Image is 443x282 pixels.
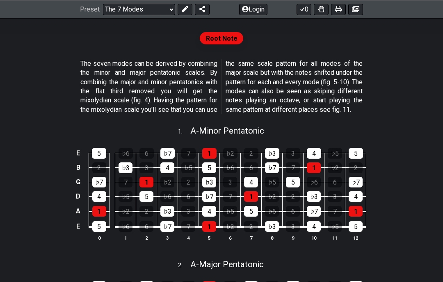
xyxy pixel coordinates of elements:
div: ♭7 [160,148,175,159]
button: Print [331,3,346,15]
select: Preset [103,3,175,15]
th: 1 [115,233,136,242]
div: 5 [244,206,258,217]
div: ♭6 [265,206,279,217]
div: 4 [307,221,321,232]
div: ♭5 [119,191,132,202]
div: 5 [349,221,363,232]
div: ♭3 [265,148,279,159]
div: ♭2 [160,177,174,187]
div: 4 [92,191,106,202]
th: 6 [220,233,241,242]
th: 2 [136,233,157,242]
div: ♭6 [160,191,174,202]
div: 7 [181,148,196,159]
div: 2 [286,191,300,202]
div: 4 [244,177,258,187]
td: E [73,146,83,160]
th: 3 [157,233,178,242]
div: 3 [286,148,300,159]
span: Preset [80,5,100,13]
div: 7 [328,206,342,217]
div: 1 [307,162,321,173]
span: Root Note [206,32,237,44]
div: ♭6 [119,221,132,232]
div: 7 [181,221,195,232]
p: The seven modes can be derived by combining the minor and major pentatonic scales. By combinig th... [80,59,363,114]
button: Create image [348,3,363,15]
div: 3 [286,221,300,232]
div: 4 [307,148,321,159]
button: Edit Preset [178,3,192,15]
div: 4 [202,206,216,217]
div: 1 [202,148,217,159]
div: ♭7 [202,191,216,202]
div: 2 [92,162,106,173]
div: ♭5 [328,148,342,159]
div: 2 [181,177,195,187]
div: 1 [349,206,363,217]
span: 2 . [178,261,190,270]
div: 6 [181,191,195,202]
div: ♭7 [160,221,174,232]
div: ♭5 [328,221,342,232]
div: 1 [202,221,216,232]
div: ♭5 [265,177,279,187]
div: ♭5 [223,206,237,217]
span: A - Minor Pentatonic [190,126,264,136]
div: ♭7 [92,177,106,187]
th: 9 [283,233,304,242]
div: 5 [202,162,216,173]
div: 6 [139,221,153,232]
div: 2 [244,221,258,232]
div: ♭7 [265,162,279,173]
th: 4 [178,233,199,242]
div: ♭7 [307,206,321,217]
div: 6 [139,148,154,159]
div: 1 [244,191,258,202]
div: ♭5 [181,162,195,173]
div: 3 [328,191,342,202]
div: 6 [286,206,300,217]
button: Login [239,3,267,15]
div: 3 [139,162,153,173]
div: 3 [223,177,237,187]
div: ♭7 [349,177,363,187]
th: 8 [262,233,283,242]
div: ♭3 [160,206,174,217]
div: 6 [328,177,342,187]
div: ♭2 [265,191,279,202]
th: 7 [241,233,262,242]
div: ♭2 [119,206,132,217]
th: 10 [304,233,324,242]
td: A [73,203,83,219]
div: 7 [286,162,300,173]
div: 5 [349,148,363,159]
div: ♭6 [223,162,237,173]
div: ♭2 [223,221,237,232]
div: ♭6 [307,177,321,187]
td: E [73,219,83,234]
div: ♭3 [119,162,132,173]
div: ♭2 [328,162,342,173]
div: ♭2 [223,148,237,159]
div: 7 [223,191,237,202]
div: 1 [139,177,153,187]
div: 1 [92,206,106,217]
div: 2 [139,206,153,217]
th: 5 [199,233,220,242]
div: 2 [349,162,363,173]
td: D [73,189,83,204]
div: 5 [92,148,106,159]
div: 7 [119,177,132,187]
div: 3 [181,206,195,217]
button: Toggle Dexterity for all fretkits [314,3,329,15]
td: G [73,175,83,189]
button: 0 [297,3,311,15]
div: 2 [244,148,258,159]
div: 5 [92,221,106,232]
div: 4 [160,162,174,173]
div: ♭3 [307,191,321,202]
button: Share Preset [195,3,210,15]
div: ♭3 [202,177,216,187]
